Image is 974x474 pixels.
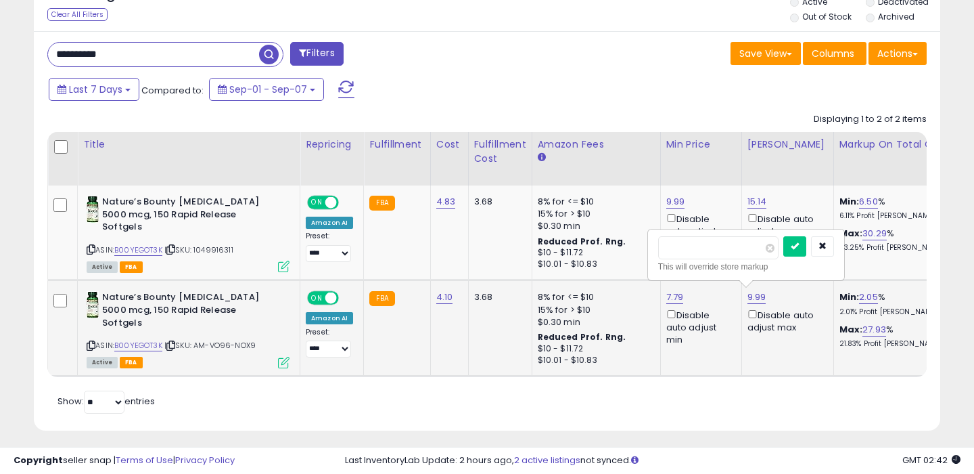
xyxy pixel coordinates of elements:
div: 8% for <= $10 [538,196,650,208]
a: 2 active listings [514,454,580,467]
div: % [839,324,952,349]
span: | SKU: AM-VO96-NOX9 [164,340,256,351]
div: Fulfillment Cost [474,137,526,166]
div: Amazon AI [306,217,353,229]
span: Sep-01 - Sep-07 [229,83,307,96]
div: 15% for > $10 [538,208,650,220]
b: Reduced Prof. Rng. [538,236,626,247]
th: The percentage added to the cost of goods (COGS) that forms the calculator for Min & Max prices. [833,132,962,186]
a: 7.79 [666,290,684,304]
span: Compared to: [141,84,204,97]
div: Disable auto adjust max [747,211,823,238]
div: % [839,228,952,253]
div: 3.68 [474,196,521,208]
a: 9.99 [666,195,685,209]
div: Last InventoryLab Update: 2 hours ago, not synced. [345,454,960,467]
small: Amazon Fees. [538,152,546,164]
a: 4.83 [436,195,456,209]
span: ON [308,197,325,209]
div: This will override store markup [658,260,834,274]
span: OFF [337,293,358,304]
div: Disable auto adjust min [666,211,731,251]
div: Disable auto adjust min [666,307,731,347]
img: 419sb6ER2wL._SL40_.jpg [87,196,99,223]
img: 419sb6ER2wL._SL40_.jpg [87,291,99,318]
div: [PERSON_NAME] [747,137,828,152]
span: Show: entries [57,395,155,408]
button: Actions [868,42,927,65]
b: Max: [839,323,863,336]
div: Displaying 1 to 2 of 2 items [814,113,927,126]
div: Fulfillment [369,137,424,152]
b: Min: [839,195,860,208]
div: ASIN: [87,196,289,271]
a: 27.93 [862,323,886,337]
strong: Copyright [14,454,63,467]
a: 15.14 [747,195,767,209]
label: Archived [878,11,914,22]
div: Preset: [306,232,353,262]
a: 9.99 [747,290,766,304]
small: FBA [369,196,394,211]
a: Privacy Policy [175,454,235,467]
a: 6.50 [859,195,878,209]
div: 3.68 [474,291,521,303]
div: Markup on Total Cost [839,137,956,152]
span: ON [308,293,325,304]
div: $10.01 - $10.83 [538,355,650,366]
a: Terms of Use [116,454,173,467]
span: All listings currently available for purchase on Amazon [87,261,118,273]
div: Repricing [306,137,358,152]
b: Max: [839,227,863,240]
p: 6.11% Profit [PERSON_NAME] [839,211,952,221]
div: $10 - $11.72 [538,343,650,355]
p: 21.83% Profit [PERSON_NAME] [839,339,952,349]
button: Filters [290,42,343,66]
button: Columns [803,42,866,65]
span: FBA [120,357,143,368]
div: Amazon Fees [538,137,655,152]
span: FBA [120,261,143,273]
div: Disable auto adjust max [747,307,823,334]
small: FBA [369,291,394,306]
span: All listings currently available for purchase on Amazon [87,357,118,368]
a: B00YEGOT3K [114,244,162,256]
div: Preset: [306,328,353,358]
button: Save View [730,42,801,65]
p: 23.25% Profit [PERSON_NAME] [839,243,952,253]
div: 15% for > $10 [538,304,650,316]
div: % [839,291,952,316]
button: Sep-01 - Sep-07 [209,78,324,101]
div: % [839,196,952,221]
p: 2.01% Profit [PERSON_NAME] [839,307,952,317]
b: Nature’s Bounty [MEDICAL_DATA] 5000 mcg, 150 Rapid Release Softgels [102,291,266,332]
div: Amazon AI [306,312,353,324]
b: Min: [839,290,860,303]
div: $10 - $11.72 [538,247,650,259]
div: 8% for <= $10 [538,291,650,303]
label: Out of Stock [802,11,852,22]
div: $10.01 - $10.83 [538,259,650,270]
b: Nature’s Bounty [MEDICAL_DATA] 5000 mcg, 150 Rapid Release Softgels [102,196,266,237]
a: B00YEGOT3K [114,340,162,351]
div: Clear All Filters [47,8,108,21]
span: Columns [812,47,854,60]
div: $0.30 min [538,220,650,232]
b: Reduced Prof. Rng. [538,331,626,343]
span: Last 7 Days [69,83,122,96]
div: Min Price [666,137,736,152]
span: OFF [337,197,358,209]
a: 4.10 [436,290,453,304]
a: 2.05 [859,290,878,304]
div: ASIN: [87,291,289,366]
button: Last 7 Days [49,78,139,101]
a: 30.29 [862,227,887,240]
span: 2025-09-16 02:42 GMT [902,454,960,467]
div: Title [83,137,294,152]
span: | SKU: 1049916311 [164,244,233,255]
div: Cost [436,137,463,152]
div: seller snap | | [14,454,235,467]
div: $0.30 min [538,316,650,328]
